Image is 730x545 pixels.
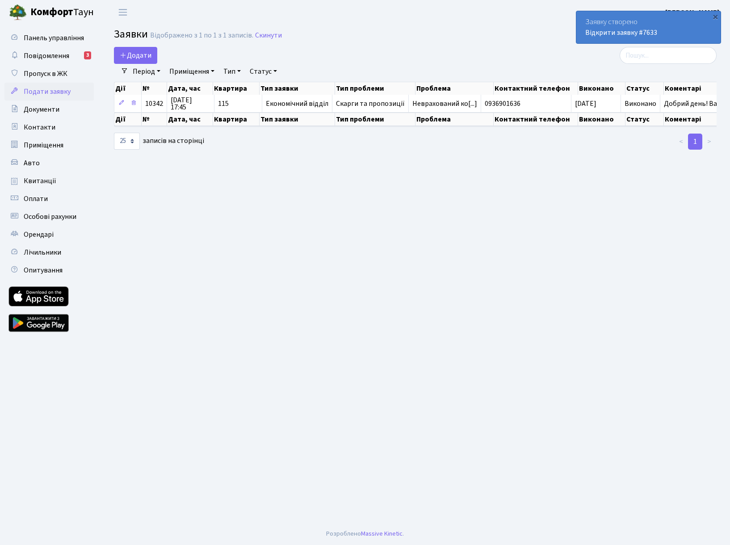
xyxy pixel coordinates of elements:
[213,113,259,126] th: Квартира
[4,118,94,136] a: Контакти
[326,529,404,539] div: Розроблено .
[665,7,719,18] a: [PERSON_NAME]
[415,82,494,95] th: Проблема
[4,101,94,118] a: Документи
[4,47,94,65] a: Повідомлення3
[4,172,94,190] a: Квитанції
[260,82,335,95] th: Тип заявки
[625,113,664,126] th: Статус
[4,154,94,172] a: Авто
[625,82,664,95] th: Статус
[166,64,218,79] a: Приміщення
[4,136,94,154] a: Приміщення
[578,113,625,126] th: Виконано
[4,83,94,101] a: Подати заявку
[24,69,67,79] span: Пропуск в ЖК
[24,194,48,204] span: Оплати
[415,113,494,126] th: Проблема
[84,51,91,59] div: 3
[114,133,204,150] label: записів на сторінці
[24,140,63,150] span: Приміщення
[4,29,94,47] a: Панель управління
[213,82,259,95] th: Квартира
[24,105,59,114] span: Документи
[688,134,702,150] a: 1
[30,5,94,20] span: Таун
[665,8,719,17] b: [PERSON_NAME]
[24,230,54,239] span: Орендарі
[114,82,142,95] th: Дії
[494,113,578,126] th: Контактний телефон
[220,64,244,79] a: Тип
[585,28,657,38] a: Відкрити заявку #7633
[24,247,61,257] span: Лічильники
[24,33,84,43] span: Панель управління
[24,51,69,61] span: Повідомлення
[255,31,282,40] a: Скинути
[24,176,56,186] span: Квитанції
[711,12,720,21] div: ×
[266,100,328,107] span: Економічний відділ
[485,100,567,107] span: 0936901636
[4,243,94,261] a: Лічильники
[114,26,148,42] span: Заявки
[246,64,281,79] a: Статус
[167,82,214,95] th: Дата, час
[114,113,142,126] th: Дії
[335,113,415,126] th: Тип проблеми
[4,190,94,208] a: Оплати
[114,47,157,64] a: Додати
[575,99,596,109] span: [DATE]
[112,5,134,20] button: Переключити навігацію
[578,82,625,95] th: Виконано
[142,113,167,126] th: №
[260,113,335,126] th: Тип заявки
[150,31,253,40] div: Відображено з 1 по 1 з 1 записів.
[9,4,27,21] img: logo.png
[24,122,55,132] span: Контакти
[620,47,717,64] input: Пошук...
[4,226,94,243] a: Орендарі
[336,100,405,107] span: Скарги та пропозиції
[4,261,94,279] a: Опитування
[361,529,403,538] a: Massive Kinetic
[24,212,76,222] span: Особові рахунки
[24,265,63,275] span: Опитування
[30,5,73,19] b: Комфорт
[24,158,40,168] span: Авто
[129,64,164,79] a: Період
[171,96,210,111] span: [DATE] 17:45
[167,113,214,126] th: Дата, час
[4,208,94,226] a: Особові рахунки
[24,87,71,96] span: Подати заявку
[4,65,94,83] a: Пропуск в ЖК
[335,82,415,95] th: Тип проблеми
[625,99,656,109] span: Виконано
[576,11,721,43] div: Заявку створено
[412,99,477,109] span: Неврахований ко[...]
[145,99,163,109] span: 10342
[218,100,258,107] span: 115
[142,82,167,95] th: №
[114,133,140,150] select: записів на сторінці
[494,82,578,95] th: Контактний телефон
[120,50,151,60] span: Додати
